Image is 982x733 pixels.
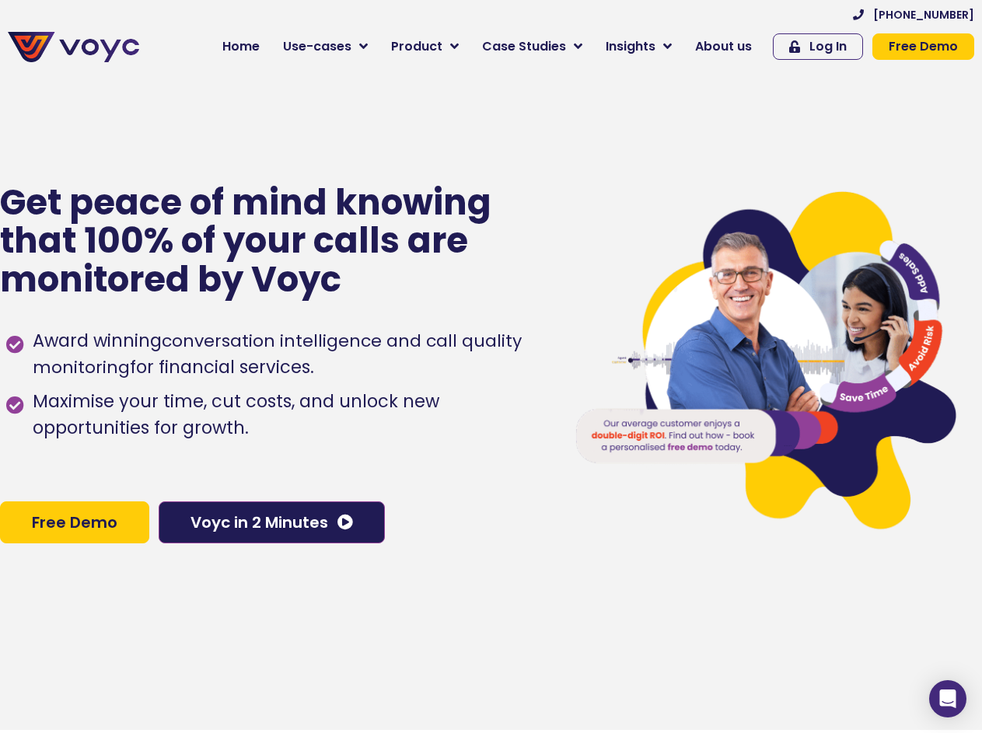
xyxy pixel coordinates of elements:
[159,501,385,543] a: Voyc in 2 Minutes
[889,40,958,53] span: Free Demo
[482,37,566,56] span: Case Studies
[872,33,974,60] a: Free Demo
[683,31,764,62] a: About us
[199,62,238,80] span: Phone
[199,126,252,144] span: Job title
[773,33,863,60] a: Log In
[809,40,847,53] span: Log In
[32,515,117,530] span: Free Demo
[853,9,974,20] a: [PHONE_NUMBER]
[33,329,522,379] h1: conversation intelligence and call quality monitoring
[594,31,683,62] a: Insights
[190,515,328,530] span: Voyc in 2 Minutes
[379,31,470,62] a: Product
[695,37,752,56] span: About us
[29,389,544,442] span: Maximise your time, cut costs, and unlock new opportunities for growth.
[606,37,655,56] span: Insights
[873,9,974,20] span: [PHONE_NUMBER]
[8,32,139,62] img: voyc-full-logo
[391,37,442,56] span: Product
[222,37,260,56] span: Home
[211,31,271,62] a: Home
[470,31,594,62] a: Case Studies
[283,37,351,56] span: Use-cases
[29,328,544,381] span: Award winning for financial services.
[271,31,379,62] a: Use-cases
[929,680,966,717] div: Open Intercom Messenger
